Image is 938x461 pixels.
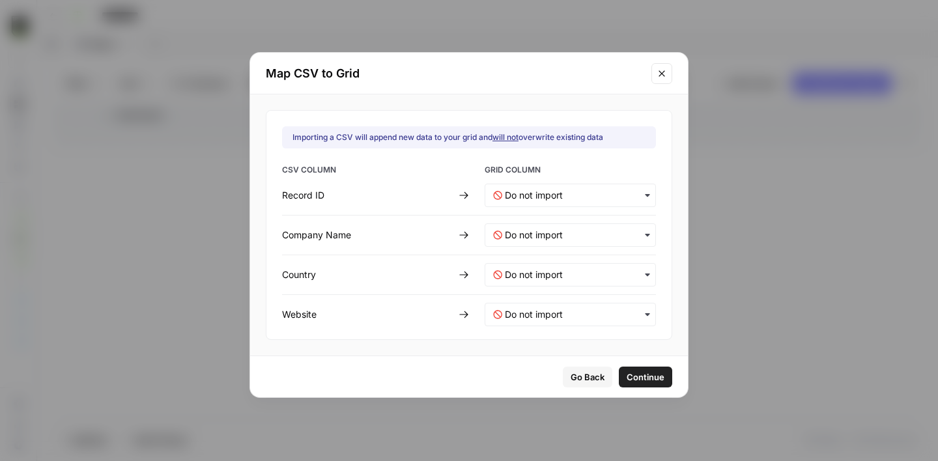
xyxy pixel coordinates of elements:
[505,189,647,202] input: Do not import
[485,164,656,178] span: GRID COLUMN
[292,132,603,143] div: Importing a CSV will append new data to your grid and overwrite existing data
[505,308,647,321] input: Do not import
[563,367,612,387] button: Go Back
[505,229,647,242] input: Do not import
[282,268,453,281] div: Country
[282,164,453,178] span: CSV COLUMN
[282,189,453,202] div: Record ID
[282,308,453,321] div: Website
[505,268,647,281] input: Do not import
[619,367,672,387] button: Continue
[571,370,604,384] span: Go Back
[651,63,672,84] button: Close modal
[266,64,644,83] h2: Map CSV to Grid
[627,370,664,384] span: Continue
[282,229,453,242] div: Company Name
[492,132,519,142] u: will not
